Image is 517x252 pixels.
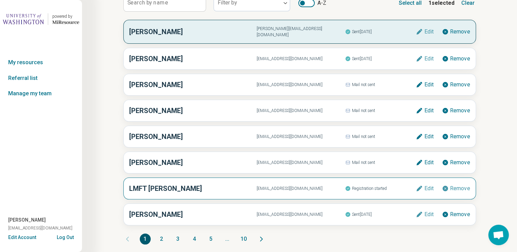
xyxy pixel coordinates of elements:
[450,56,470,61] span: Remove
[345,27,416,36] span: Sent [DATE]
[238,234,249,244] button: 10
[129,209,257,220] h3: [PERSON_NAME]
[416,211,433,218] button: Edit
[123,234,132,244] button: Previous page
[222,234,233,244] span: ...
[257,234,266,244] button: Next page
[416,133,433,140] button: Edit
[173,234,183,244] button: 3
[442,159,470,166] button: Remove
[257,185,345,192] span: [EMAIL_ADDRESS][DOMAIN_NAME]
[450,160,470,165] span: Remove
[57,234,74,239] button: Log Out
[450,29,470,34] span: Remove
[450,212,470,217] span: Remove
[3,11,79,27] a: University of Washingtonpowered by
[424,56,433,61] span: Edit
[129,27,257,37] h3: [PERSON_NAME]
[442,133,470,140] button: Remove
[345,106,416,115] span: Mail not sent
[52,13,79,19] div: powered by
[345,184,416,193] span: Registration started
[450,186,470,191] span: Remove
[424,82,433,87] span: Edit
[129,54,257,64] h3: [PERSON_NAME]
[424,160,433,165] span: Edit
[189,234,200,244] button: 4
[424,212,433,217] span: Edit
[424,29,433,34] span: Edit
[129,183,257,194] h3: LMFT [PERSON_NAME]
[345,210,416,219] span: Sent [DATE]
[8,216,46,224] span: [PERSON_NAME]
[450,108,470,113] span: Remove
[129,80,257,90] h3: [PERSON_NAME]
[442,28,470,35] button: Remove
[345,158,416,167] span: Mail not sent
[416,28,433,35] button: Edit
[345,132,416,141] span: Mail not sent
[257,82,345,88] span: [EMAIL_ADDRESS][DOMAIN_NAME]
[8,234,36,241] button: Edit Account
[416,107,433,114] button: Edit
[416,81,433,88] button: Edit
[345,80,416,89] span: Mail not sent
[488,225,509,245] div: Open chat
[416,55,433,62] button: Edit
[442,55,470,62] button: Remove
[129,131,257,142] h3: [PERSON_NAME]
[156,234,167,244] button: 2
[129,106,257,116] h3: [PERSON_NAME]
[257,56,345,62] span: [EMAIL_ADDRESS][DOMAIN_NAME]
[257,26,345,38] span: [PERSON_NAME][EMAIL_ADDRESS][DOMAIN_NAME]
[3,11,44,27] img: University of Washington
[257,108,345,114] span: [EMAIL_ADDRESS][DOMAIN_NAME]
[424,108,433,113] span: Edit
[442,211,470,218] button: Remove
[416,159,433,166] button: Edit
[424,134,433,139] span: Edit
[140,234,151,244] button: 1
[129,157,257,168] h3: [PERSON_NAME]
[416,185,433,192] button: Edit
[442,185,470,192] button: Remove
[442,81,470,88] button: Remove
[450,134,470,139] span: Remove
[257,159,345,166] span: [EMAIL_ADDRESS][DOMAIN_NAME]
[442,107,470,114] button: Remove
[8,225,72,231] span: [EMAIL_ADDRESS][DOMAIN_NAME]
[345,54,416,63] span: Sent [DATE]
[450,82,470,87] span: Remove
[257,134,345,140] span: [EMAIL_ADDRESS][DOMAIN_NAME]
[424,186,433,191] span: Edit
[257,211,345,218] span: [EMAIL_ADDRESS][DOMAIN_NAME]
[205,234,216,244] button: 5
